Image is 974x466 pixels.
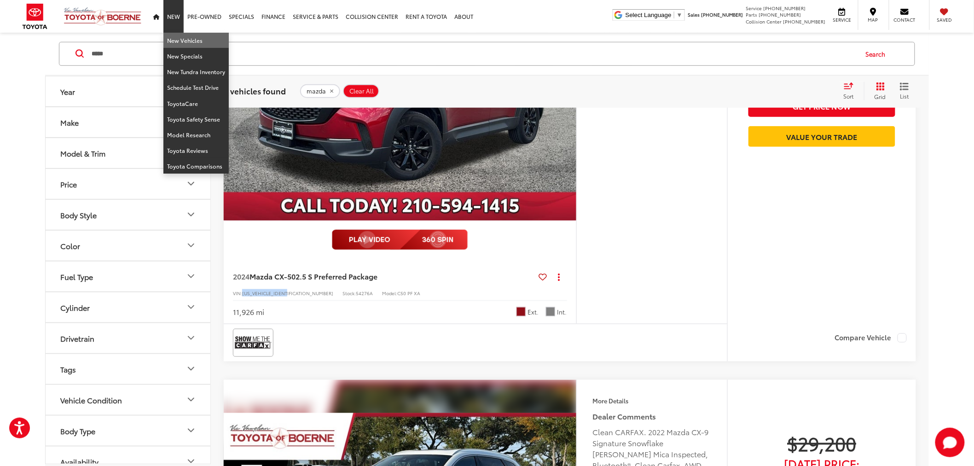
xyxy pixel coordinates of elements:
[296,271,377,281] span: 2.5 S Preferred Package
[60,395,122,404] div: Vehicle Condition
[163,143,229,158] a: Toyota Reviews
[163,48,229,64] a: New Specials
[60,117,79,126] div: Make
[934,17,955,23] span: Saved
[60,210,97,219] div: Body Style
[343,84,379,98] button: Clear All
[60,241,80,250] div: Color
[233,290,242,297] span: VIN:
[759,11,801,18] span: [PHONE_NUMBER]
[163,127,229,143] a: Model Research
[558,273,560,280] span: dropdown dots
[677,12,683,18] span: ▼
[186,240,197,251] div: Color
[893,82,916,100] button: List View
[163,96,229,111] a: ToyotaCare
[60,333,94,342] div: Drivetrain
[186,425,197,436] div: Body Type
[832,17,852,23] span: Service
[186,332,197,344] div: Drivetrain
[857,42,899,65] button: Search
[349,87,374,95] span: Clear All
[382,290,397,297] span: Model:
[516,307,526,316] span: Soul Red Crystal Metallic
[233,307,264,317] div: 11,926 mi
[46,415,211,445] button: Body TypeBody Type
[233,271,535,281] a: 2024Mazda CX-502.5 S Preferred Package
[186,394,197,405] div: Vehicle Condition
[626,12,672,18] span: Select Language
[342,290,356,297] span: Stock:
[60,426,95,435] div: Body Type
[163,33,229,48] a: New Vehicles
[163,111,229,127] a: Toyota Safety Sense
[746,11,758,18] span: Parts
[46,384,211,414] button: Vehicle ConditionVehicle Condition
[546,307,555,316] span: Gray
[91,43,857,65] input: Search by Make, Model, or Keyword
[593,397,711,404] h4: More Details
[60,148,105,157] div: Model & Trim
[863,17,883,23] span: Map
[300,84,340,98] button: remove mazda
[528,308,539,316] span: Ext.
[163,80,229,95] a: Schedule Test Drive
[46,230,211,260] button: ColorColor
[186,209,197,220] div: Body Style
[332,230,468,250] img: full motion video
[894,17,916,23] span: Contact
[46,323,211,353] button: DrivetrainDrivetrain
[46,169,211,198] button: PricePrice
[626,12,683,18] a: Select Language​
[186,271,197,282] div: Fuel Type
[186,363,197,374] div: Tags
[186,302,197,313] div: Cylinder
[688,11,700,18] span: Sales
[864,82,893,100] button: Grid View
[746,18,782,25] span: Collision Center
[557,308,567,316] span: Int.
[551,268,567,285] button: Actions
[46,107,211,137] button: MakeMake
[46,138,211,168] button: Model & TrimModel & Trim
[764,5,806,12] span: [PHONE_NUMBER]
[307,87,326,95] span: mazda
[163,158,229,174] a: Toyota Comparisons
[356,290,373,297] span: 54276A
[60,364,76,373] div: Tags
[163,64,229,80] a: New Tundra Inventory
[875,93,886,100] span: Grid
[224,85,286,96] span: 3 vehicles found
[46,76,211,106] button: YearYear
[397,290,420,297] span: C50 PF XA
[46,199,211,229] button: Body StyleBody Style
[844,92,854,100] span: Sort
[235,331,272,355] img: View CARFAX report
[748,431,895,454] span: $29,200
[60,303,90,311] div: Cylinder
[46,354,211,384] button: TagsTags
[783,18,826,25] span: [PHONE_NUMBER]
[674,12,674,18] span: ​
[249,271,296,281] span: Mazda CX-50
[186,178,197,189] div: Price
[60,457,99,466] div: Availability
[746,5,762,12] span: Service
[60,87,75,95] div: Year
[935,428,965,457] svg: Start Chat
[60,179,77,188] div: Price
[233,271,249,281] span: 2024
[701,11,743,18] span: [PHONE_NUMBER]
[935,428,965,457] button: Toggle Chat Window
[60,272,93,280] div: Fuel Type
[46,292,211,322] button: CylinderCylinder
[835,333,907,343] label: Compare Vehicle
[242,290,333,297] span: [US_VEHICLE_IDENTIFICATION_NUMBER]
[46,261,211,291] button: Fuel TypeFuel Type
[64,7,142,26] img: Vic Vaughan Toyota of Boerne
[593,411,711,422] h5: Dealer Comments
[839,82,864,100] button: Select sort value
[900,92,909,100] span: List
[748,126,895,147] a: Value Your Trade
